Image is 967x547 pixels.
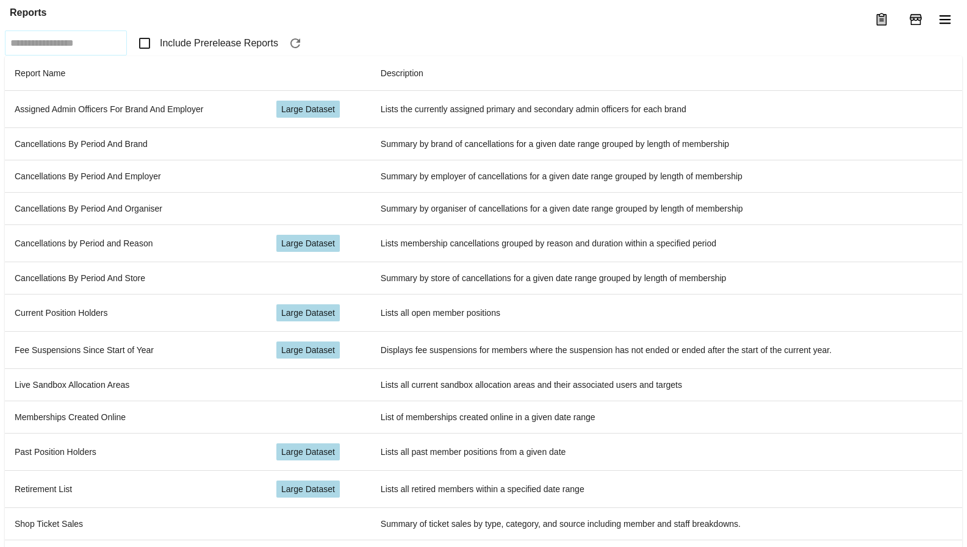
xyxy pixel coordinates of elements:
td: Summary by employer of cancellations for a given date range grouped by length of membership [371,160,962,192]
td: Shop Ticket Sales [5,507,267,540]
td: Lists the currently assigned primary and secondary admin officers for each brand [371,90,962,127]
td: Lists all past member positions from a given date [371,433,962,470]
td: Retirement List [5,470,267,507]
td: Cancellations By Period And Store [5,262,267,294]
span: Include Prerelease Reports [160,36,278,51]
button: menu [867,5,896,34]
span: Large Dataset [281,237,335,249]
td: Fee Suspensions Since Start of Year [5,331,267,368]
td: Lists all current sandbox allocation areas and their associated users and targets [371,368,962,401]
td: Lists membership cancellations grouped by reason and duration within a specified period [371,224,962,262]
button: Add Store Visit [901,5,930,34]
span: Large Dataset [281,344,335,356]
td: Cancellations By Period And Employer [5,160,267,192]
span: Large Dataset [281,307,335,319]
td: Summary by brand of cancellations for a given date range grouped by length of membership [371,127,962,160]
span: Large Dataset [281,103,335,115]
td: Lists all open member positions [371,294,962,331]
td: Lists all retired members within a specified date range [371,470,962,507]
td: Summary by store of cancellations for a given date range grouped by length of membership [371,262,962,294]
button: menu [930,5,960,34]
td: Assigned Admin Officers For Brand And Employer [5,90,267,127]
td: Past Position Holders [5,433,267,470]
td: Summary by organiser of cancellations for a given date range grouped by length of membership [371,192,962,224]
td: Memberships Created Online [5,401,267,433]
td: Summary of ticket sales by type, category, and source including member and staff breakdowns. [371,507,962,540]
span: Large Dataset [281,483,335,495]
td: Cancellations By Period And Organiser [5,192,267,224]
th: Description [371,56,962,91]
td: List of memberships created online in a given date range [371,401,962,433]
td: Cancellations By Period And Brand [5,127,267,160]
td: Displays fee suspensions for members where the suspension has not ended or ended after the start ... [371,331,962,368]
td: Live Sandbox Allocation Areas [5,368,267,401]
td: Current Position Holders [5,294,267,331]
span: Large Dataset [281,446,335,458]
th: Report Name [5,56,267,91]
td: Cancellations by Period and Reason [5,224,267,262]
